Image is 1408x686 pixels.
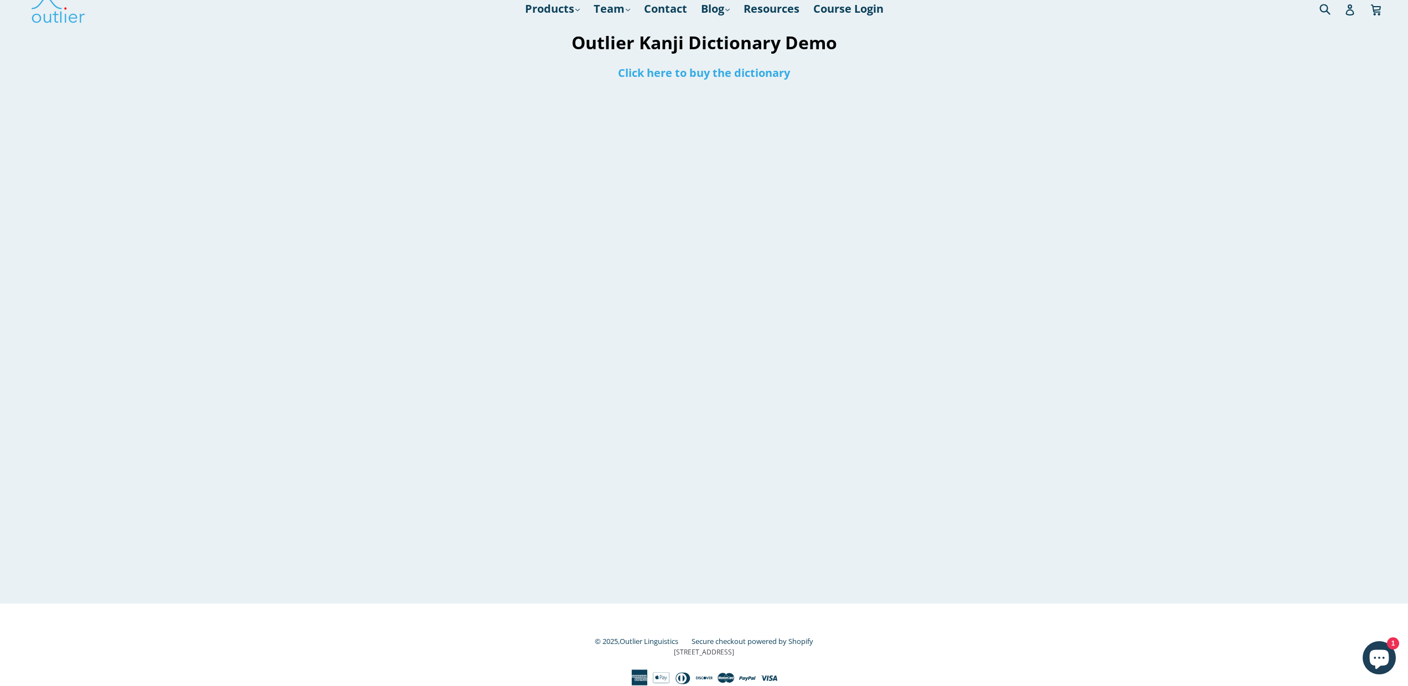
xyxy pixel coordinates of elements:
small: © 2025, [595,636,689,646]
h1: Outlier Kanji Dictionary Demo [357,30,1051,54]
a: Secure checkout powered by Shopify [692,636,813,646]
p: [STREET_ADDRESS] [403,647,1006,657]
inbox-online-store-chat: Shopify online store chat [1359,641,1399,677]
a: Click here to buy the dictionary [618,65,790,80]
a: Outlier Linguistics [620,636,678,646]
